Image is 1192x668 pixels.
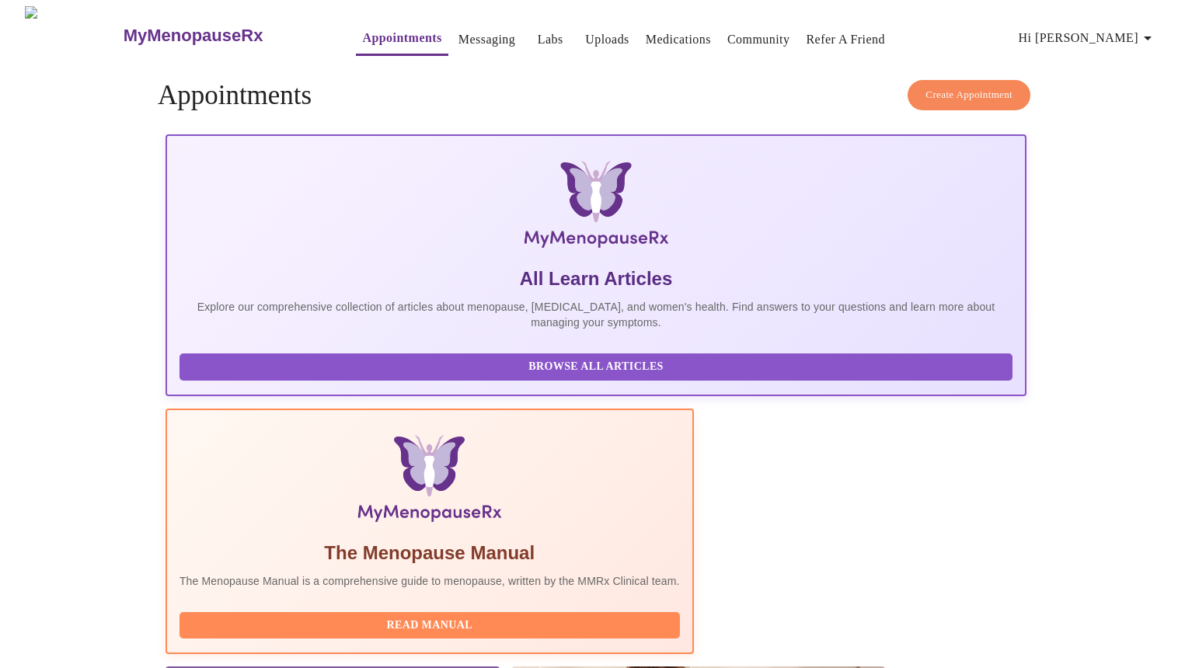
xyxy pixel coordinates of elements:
a: Labs [538,29,563,50]
a: Medications [646,29,711,50]
h4: Appointments [158,80,1034,111]
span: Hi [PERSON_NAME] [1019,27,1157,49]
button: Community [721,24,796,55]
span: Create Appointment [925,86,1013,104]
button: Hi [PERSON_NAME] [1013,23,1163,54]
button: Browse All Articles [179,353,1013,381]
a: Messaging [458,29,515,50]
button: Labs [525,24,575,55]
button: Messaging [452,24,521,55]
a: Uploads [585,29,629,50]
button: Uploads [579,24,636,55]
a: MyMenopauseRx [121,9,325,63]
img: Menopause Manual [259,435,600,528]
button: Medications [640,24,717,55]
span: Read Manual [195,616,664,635]
h5: The Menopause Manual [179,541,680,565]
button: Appointments [356,23,448,56]
button: Refer a Friend [800,24,891,55]
a: Appointments [362,27,441,49]
h3: MyMenopauseRx [124,26,263,46]
span: Browse All Articles [195,357,997,377]
a: Browse All Articles [179,359,1016,372]
p: The Menopause Manual is a comprehensive guide to menopause, written by the MMRx Clinical team. [179,573,680,589]
button: Create Appointment [908,80,1030,110]
p: Explore our comprehensive collection of articles about menopause, [MEDICAL_DATA], and women's hea... [179,299,1013,330]
h5: All Learn Articles [179,266,1013,291]
a: Refer a Friend [806,29,885,50]
img: MyMenopauseRx Logo [25,6,121,64]
a: Community [727,29,790,50]
a: Read Manual [179,618,684,631]
button: Read Manual [179,612,680,639]
img: MyMenopauseRx Logo [308,161,883,254]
